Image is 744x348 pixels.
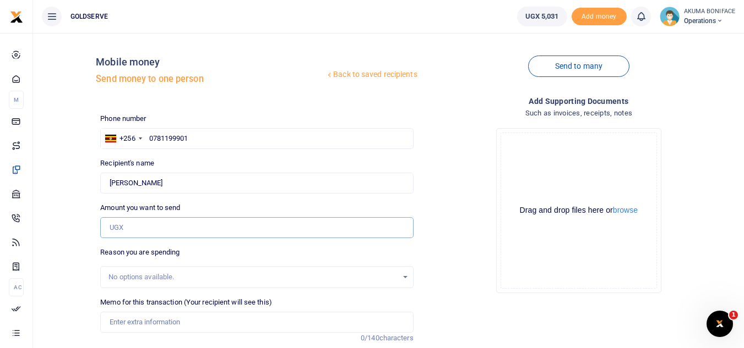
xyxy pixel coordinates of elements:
[9,91,24,109] li: M
[528,56,629,77] a: Send to many
[10,10,23,24] img: logo-small
[361,334,379,342] span: 0/140
[422,95,735,107] h4: Add supporting Documents
[660,7,735,26] a: profile-user AKUMA BONIFACE Operations
[525,11,559,22] span: UGX 5,031
[96,56,325,68] h4: Mobile money
[100,173,413,194] input: MTN & Airtel numbers are validated
[120,133,135,144] div: +256
[10,12,23,20] a: logo-small logo-large logo-large
[572,8,627,26] span: Add money
[100,202,180,213] label: Amount you want to send
[100,158,154,169] label: Recipient's name
[422,107,735,119] h4: Such as invoices, receipts, notes
[729,311,738,319] span: 1
[501,205,656,216] div: Drag and drop files here or
[100,297,272,308] label: Memo for this transaction (Your recipient will see this)
[572,8,627,26] li: Toup your wallet
[517,7,567,26] a: UGX 5,031
[101,129,145,148] div: Uganda: +256
[100,247,180,258] label: Reason you are spending
[707,311,733,337] iframe: Intercom live chat
[9,278,24,296] li: Ac
[325,65,418,85] a: Back to saved recipients
[684,16,735,26] span: Operations
[108,272,397,283] div: No options available.
[100,113,146,124] label: Phone number
[513,7,572,26] li: Wallet ballance
[100,128,413,149] input: Enter phone number
[496,128,661,293] div: File Uploader
[684,7,735,16] small: AKUMA BONIFACE
[66,12,112,21] span: GOLDSERVE
[660,7,680,26] img: profile-user
[572,12,627,20] a: Add money
[100,217,413,238] input: UGX
[100,312,413,333] input: Enter extra information
[379,334,414,342] span: characters
[96,74,325,85] h5: Send money to one person
[613,206,638,214] button: browse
